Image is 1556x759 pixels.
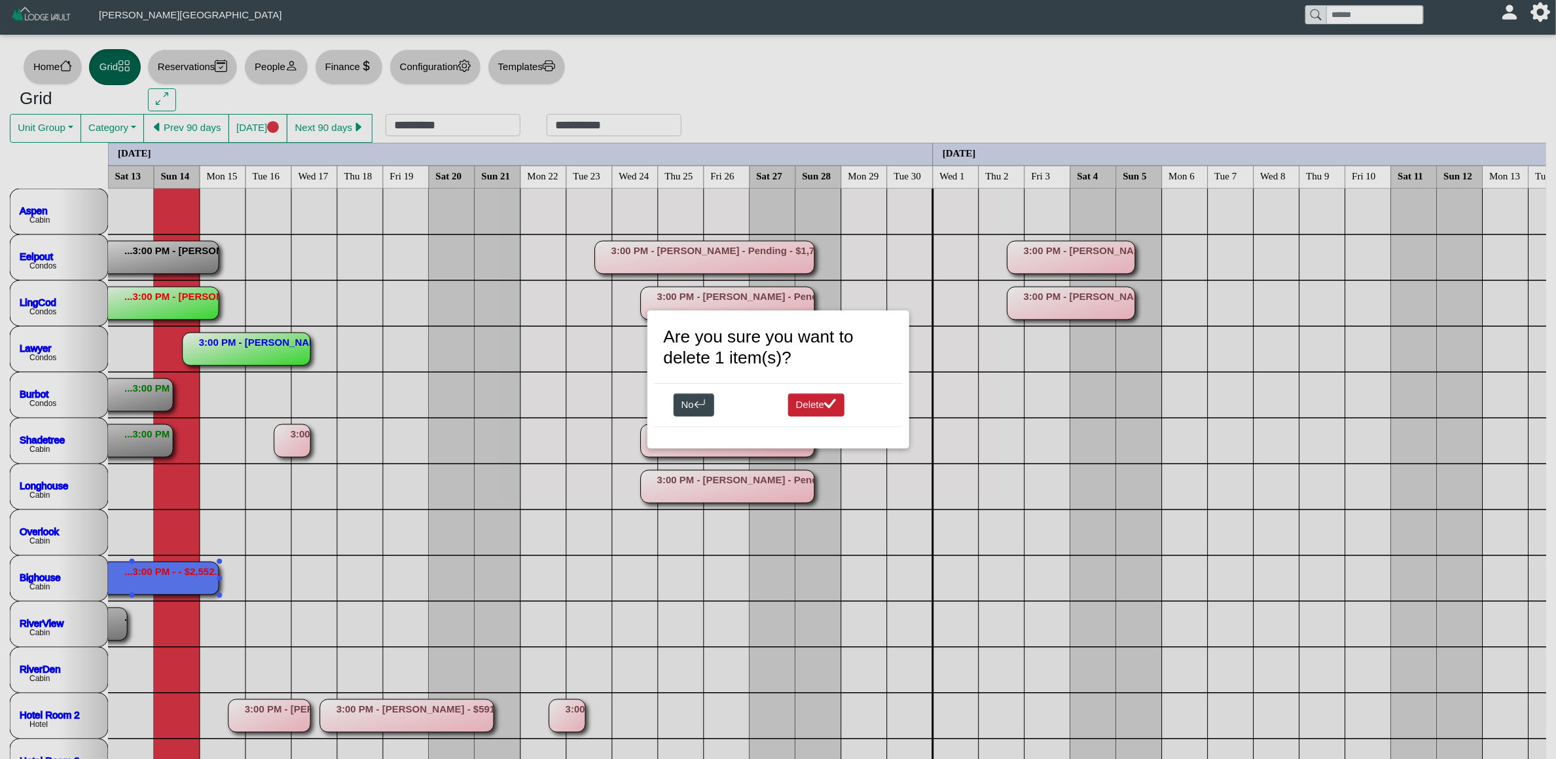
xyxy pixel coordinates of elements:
button: Deletecheck lg [788,394,845,417]
div: One moment please... [654,317,903,442]
h3: Are you sure you want to delete 1 item(s)? [664,327,893,368]
svg: arrow return left [694,398,706,411]
svg: check lg [824,398,837,411]
button: Noarrow return left [674,394,714,417]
